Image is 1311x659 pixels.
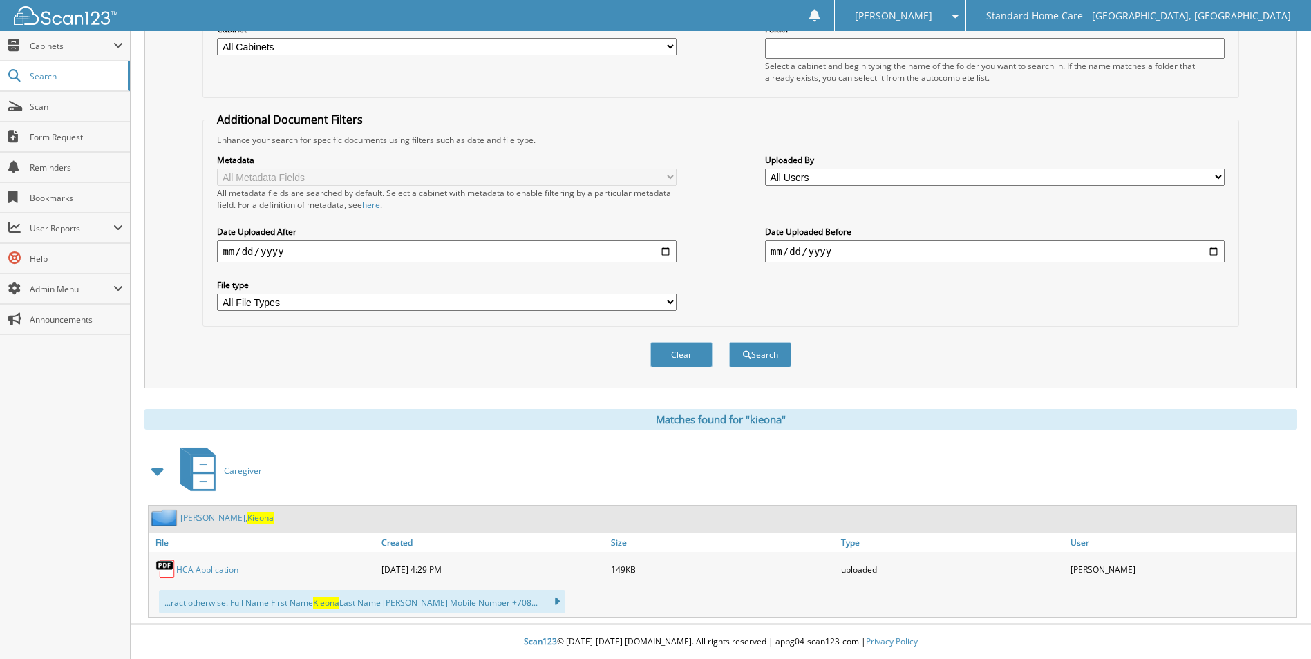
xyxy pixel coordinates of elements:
span: Reminders [30,162,123,173]
img: scan123-logo-white.svg [14,6,117,25]
iframe: Chat Widget [1242,593,1311,659]
button: Clear [650,342,713,367]
label: File type [217,279,677,291]
span: Kieona [313,597,339,609]
span: Caregiver [224,465,262,477]
span: Bookmarks [30,192,123,204]
span: Admin Menu [30,283,113,295]
a: Size [607,533,837,552]
label: Date Uploaded After [217,226,677,238]
a: Created [378,533,607,552]
span: Kieona [247,512,274,524]
div: ...ract otherwise. Full Name First Name Last Name [PERSON_NAME] Mobile Number +708... [159,590,565,613]
span: Standard Home Care - [GEOGRAPHIC_DATA], [GEOGRAPHIC_DATA] [986,12,1291,20]
span: Cabinets [30,40,113,52]
a: Caregiver [172,443,262,498]
span: Scan [30,101,123,113]
div: uploaded [838,555,1067,583]
div: [DATE] 4:29 PM [378,555,607,583]
input: start [217,240,677,262]
label: Uploaded By [765,154,1225,166]
img: PDF.png [155,559,176,580]
span: User Reports [30,222,113,234]
legend: Additional Document Filters [210,112,370,127]
span: Form Request [30,131,123,143]
a: Privacy Policy [866,636,918,647]
span: Help [30,253,123,265]
div: Select a cabinet and begin typing the name of the folder you want to search in. If the name match... [765,60,1225,84]
a: HCA Application [176,564,238,575]
a: File [149,533,378,552]
span: Announcements [30,314,123,325]
img: folder2.png [151,509,180,526]
a: Type [838,533,1067,552]
div: 149KB [607,555,837,583]
span: [PERSON_NAME] [855,12,932,20]
a: here [362,199,380,211]
button: Search [729,342,791,367]
a: [PERSON_NAME],Kieona [180,512,274,524]
div: [PERSON_NAME] [1067,555,1296,583]
div: Matches found for "kieona" [144,409,1297,430]
input: end [765,240,1225,262]
span: Search [30,70,121,82]
div: Enhance your search for specific documents using filters such as date and file type. [210,134,1231,146]
label: Metadata [217,154,677,166]
div: All metadata fields are searched by default. Select a cabinet with metadata to enable filtering b... [217,187,677,211]
span: Scan123 [524,636,557,647]
a: User [1067,533,1296,552]
label: Date Uploaded Before [765,226,1225,238]
div: © [DATE]-[DATE] [DOMAIN_NAME]. All rights reserved | appg04-scan123-com | [131,625,1311,659]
